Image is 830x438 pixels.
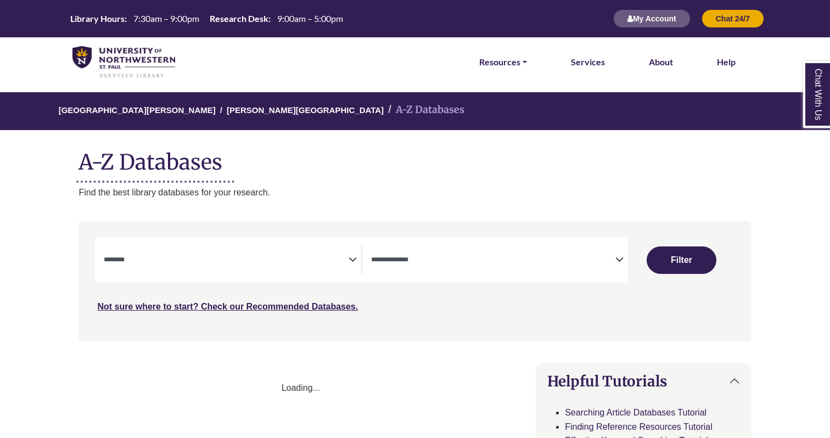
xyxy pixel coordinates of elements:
a: Services [571,55,605,69]
p: Find the best library databases for your research. [78,186,751,200]
a: Hours Today [66,13,347,25]
table: Hours Today [66,13,347,23]
button: Chat 24/7 [702,9,764,28]
button: Helpful Tutorials [536,364,750,398]
a: Chat 24/7 [702,14,764,23]
textarea: Filter [371,256,616,265]
nav: Search filters [78,221,751,341]
a: My Account [613,14,691,23]
th: Library Hours: [66,13,127,24]
a: Help [717,55,736,69]
a: Resources [479,55,527,69]
img: library_home [72,46,175,78]
span: 7:30am – 9:00pm [133,13,199,24]
button: Submit for Search Results [647,246,717,274]
a: Searching Article Databases Tutorial [565,408,706,417]
a: About [649,55,673,69]
div: Loading... [78,381,523,395]
nav: breadcrumb [78,92,751,130]
a: [PERSON_NAME][GEOGRAPHIC_DATA] [227,104,384,115]
li: A-Z Databases [384,102,464,118]
a: Not sure where to start? Check our Recommended Databases. [97,302,358,311]
a: Finding Reference Resources Tutorial [565,422,713,431]
button: My Account [613,9,691,28]
textarea: Filter [104,256,349,265]
span: 9:00am – 5:00pm [277,13,343,24]
th: Research Desk: [205,13,271,24]
h1: A-Z Databases [78,141,751,175]
a: [GEOGRAPHIC_DATA][PERSON_NAME] [59,104,216,115]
